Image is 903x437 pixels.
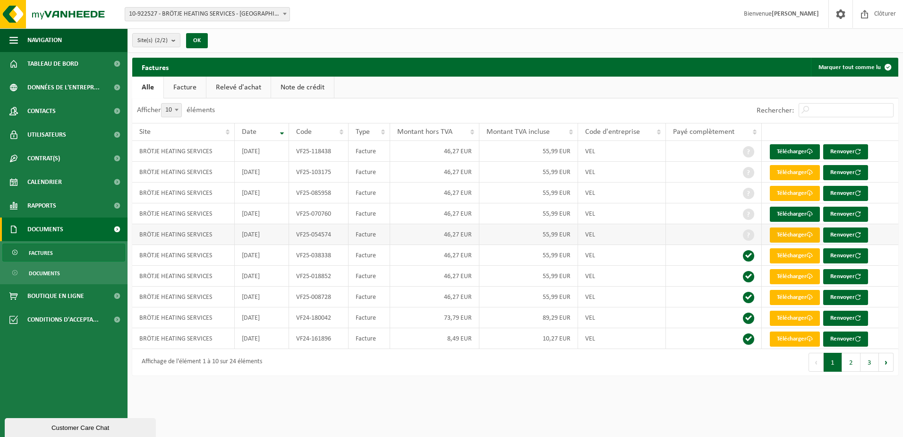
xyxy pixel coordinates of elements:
[578,245,666,266] td: VEL
[2,244,125,262] a: Factures
[132,58,178,76] h2: Factures
[235,224,289,245] td: [DATE]
[823,248,868,263] button: Renvoyer
[479,287,578,307] td: 55,99 EUR
[578,141,666,162] td: VEL
[27,52,78,76] span: Tableau de bord
[289,328,349,349] td: VF24-161896
[770,332,820,347] a: Télécharger
[125,8,290,21] span: 10-922527 - BRÖTJE HEATING SERVICES - SINT-STEVENS-WOLUWE
[29,264,60,282] span: Documents
[27,284,84,308] span: Boutique en ligne
[125,7,290,21] span: 10-922527 - BRÖTJE HEATING SERVICES - SINT-STEVENS-WOLUWE
[390,307,479,328] td: 73,79 EUR
[161,103,182,117] span: 10
[823,332,868,347] button: Renvoyer
[289,183,349,203] td: VF25-085958
[770,269,820,284] a: Télécharger
[770,248,820,263] a: Télécharger
[271,77,334,98] a: Note de crédit
[289,287,349,307] td: VF25-008728
[27,147,60,170] span: Contrat(s)
[132,77,163,98] a: Alle
[235,141,289,162] td: [DATE]
[27,218,63,241] span: Documents
[823,144,868,159] button: Renvoyer
[486,128,550,136] span: Montant TVA incluse
[772,10,819,17] strong: [PERSON_NAME]
[356,128,370,136] span: Type
[673,128,734,136] span: Payé complètement
[390,162,479,183] td: 46,27 EUR
[390,224,479,245] td: 46,27 EUR
[132,141,235,162] td: BRÖTJE HEATING SERVICES
[479,183,578,203] td: 55,99 EUR
[349,287,390,307] td: Facture
[164,77,206,98] a: Facture
[578,287,666,307] td: VEL
[29,244,53,262] span: Factures
[824,353,842,372] button: 1
[479,245,578,266] td: 55,99 EUR
[842,353,860,372] button: 2
[289,203,349,224] td: VF25-070760
[5,416,158,437] iframe: chat widget
[296,128,312,136] span: Code
[479,224,578,245] td: 55,99 EUR
[137,34,168,48] span: Site(s)
[27,170,62,194] span: Calendrier
[132,287,235,307] td: BRÖTJE HEATING SERVICES
[349,224,390,245] td: Facture
[757,107,794,114] label: Rechercher:
[235,203,289,224] td: [DATE]
[809,353,824,372] button: Previous
[578,266,666,287] td: VEL
[390,141,479,162] td: 46,27 EUR
[132,183,235,203] td: BRÖTJE HEATING SERVICES
[132,266,235,287] td: BRÖTJE HEATING SERVICES
[132,203,235,224] td: BRÖTJE HEATING SERVICES
[132,162,235,183] td: BRÖTJE HEATING SERVICES
[155,37,168,44] count: (2/2)
[289,141,349,162] td: VF25-118438
[235,245,289,266] td: [DATE]
[479,307,578,328] td: 89,29 EUR
[811,58,897,77] button: Marquer tout comme lu
[823,311,868,326] button: Renvoyer
[390,328,479,349] td: 8,49 EUR
[770,144,820,159] a: Télécharger
[235,307,289,328] td: [DATE]
[132,307,235,328] td: BRÖTJE HEATING SERVICES
[770,165,820,180] a: Télécharger
[27,123,66,147] span: Utilisateurs
[479,162,578,183] td: 55,99 EUR
[349,307,390,328] td: Facture
[585,128,640,136] span: Code d'entreprise
[349,183,390,203] td: Facture
[823,186,868,201] button: Renvoyer
[235,328,289,349] td: [DATE]
[27,194,56,218] span: Rapports
[235,287,289,307] td: [DATE]
[132,224,235,245] td: BRÖTJE HEATING SERVICES
[390,203,479,224] td: 46,27 EUR
[770,290,820,305] a: Télécharger
[390,245,479,266] td: 46,27 EUR
[289,245,349,266] td: VF25-038338
[27,76,100,99] span: Données de l'entrepr...
[132,245,235,266] td: BRÖTJE HEATING SERVICES
[578,328,666,349] td: VEL
[397,128,452,136] span: Montant hors TVA
[289,224,349,245] td: VF25-054574
[479,328,578,349] td: 10,27 EUR
[578,224,666,245] td: VEL
[139,128,151,136] span: Site
[235,183,289,203] td: [DATE]
[162,104,181,117] span: 10
[132,328,235,349] td: BRÖTJE HEATING SERVICES
[137,106,215,114] label: Afficher éléments
[770,207,820,222] a: Télécharger
[578,203,666,224] td: VEL
[770,227,820,243] a: Télécharger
